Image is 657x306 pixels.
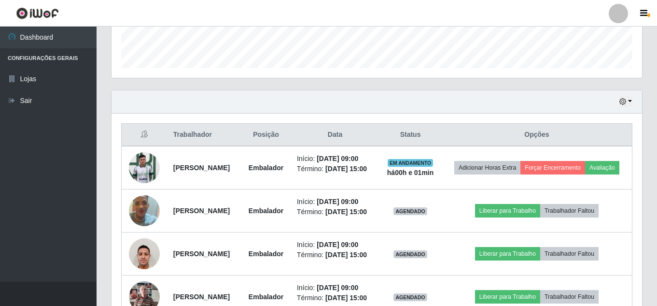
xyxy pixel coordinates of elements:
button: Liberar para Trabalho [475,290,540,304]
span: AGENDADO [393,250,427,258]
time: [DATE] 09:00 [317,198,358,205]
li: Início: [297,283,373,293]
img: CoreUI Logo [16,7,59,19]
strong: Embalador [249,293,283,301]
time: [DATE] 09:00 [317,241,358,248]
li: Início: [297,240,373,250]
strong: Embalador [249,250,283,258]
time: [DATE] 09:00 [317,155,358,162]
li: Início: [297,197,373,207]
button: Trabalhador Faltou [540,204,599,218]
button: Forçar Encerramento [520,161,585,175]
li: Início: [297,154,373,164]
span: AGENDADO [393,293,427,301]
time: [DATE] 15:00 [325,251,367,259]
th: Data [291,124,379,146]
strong: Embalador [249,207,283,215]
button: Adicionar Horas Extra [454,161,520,175]
img: 1698057093105.jpeg [129,147,160,188]
span: AGENDADO [393,207,427,215]
li: Término: [297,293,373,303]
th: Posição [241,124,291,146]
button: Trabalhador Faltou [540,290,599,304]
strong: [PERSON_NAME] [173,250,230,258]
span: EM ANDAMENTO [388,159,433,167]
th: Opções [442,124,632,146]
time: [DATE] 15:00 [325,165,367,173]
strong: Embalador [249,164,283,172]
li: Término: [297,164,373,174]
time: [DATE] 15:00 [325,208,367,216]
th: Trabalhador [168,124,241,146]
img: 1734287030319.jpeg [129,183,160,238]
time: [DATE] 09:00 [317,284,358,291]
li: Término: [297,250,373,260]
strong: [PERSON_NAME] [173,207,230,215]
li: Término: [297,207,373,217]
button: Liberar para Trabalho [475,204,540,218]
button: Trabalhador Faltou [540,247,599,261]
strong: [PERSON_NAME] [173,164,230,172]
strong: [PERSON_NAME] [173,293,230,301]
strong: há 00 h e 01 min [387,169,434,176]
th: Status [379,124,442,146]
time: [DATE] 15:00 [325,294,367,302]
button: Avaliação [585,161,619,175]
img: 1749045235898.jpeg [129,233,160,274]
button: Liberar para Trabalho [475,247,540,261]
